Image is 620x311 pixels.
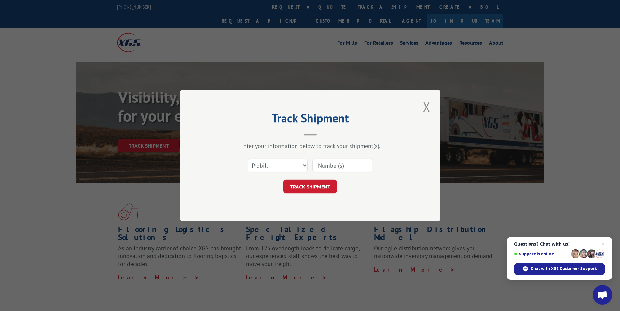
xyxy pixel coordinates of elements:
[531,266,597,272] span: Chat with XGS Customer Support
[593,285,612,305] a: Open chat
[421,98,432,116] button: Close modal
[514,252,569,256] span: Support is online
[283,180,337,193] button: TRACK SHIPMENT
[514,263,605,275] span: Chat with XGS Customer Support
[213,113,408,126] h2: Track Shipment
[312,159,372,172] input: Number(s)
[514,241,605,247] span: Questions? Chat with us!
[213,142,408,149] div: Enter your information below to track your shipment(s).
